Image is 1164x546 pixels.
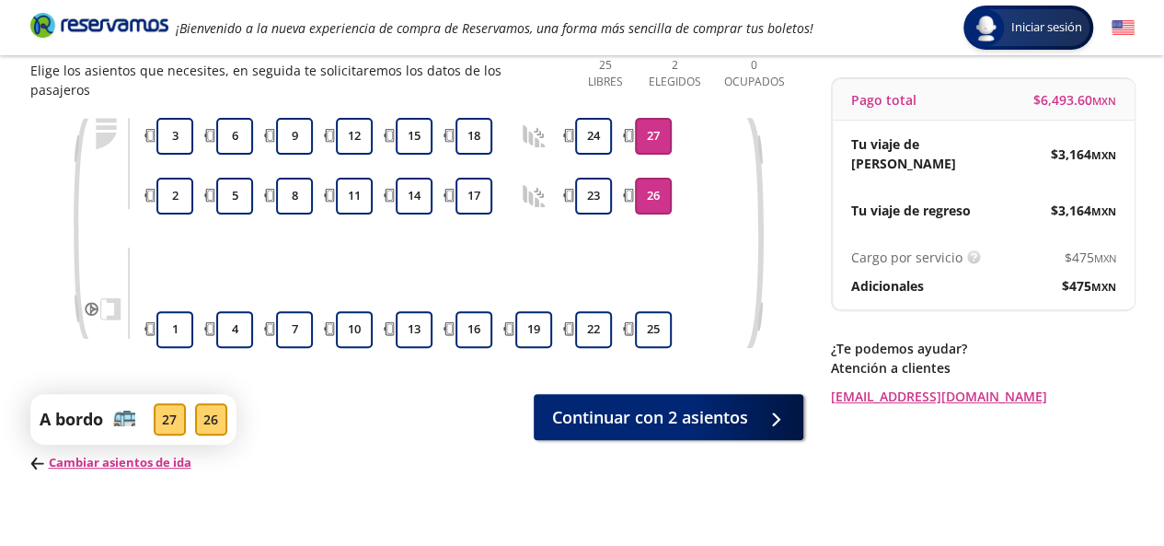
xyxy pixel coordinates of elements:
p: 0 Ocupados [720,57,789,90]
p: 2 Elegidos [644,57,706,90]
span: Continuar con 2 asientos [552,405,748,430]
p: Tu viaje de regreso [851,201,971,220]
button: 6 [216,118,253,155]
a: Brand Logo [30,11,168,44]
button: 8 [276,178,313,215]
button: English [1112,17,1135,40]
span: $ 475 [1062,276,1116,296]
button: 13 [396,311,432,348]
span: $ 475 [1065,248,1116,267]
p: Adicionales [851,276,924,296]
div: 26 [195,403,227,436]
small: MXN [1091,280,1116,294]
small: MXN [1091,148,1116,162]
i: Brand Logo [30,11,168,39]
button: 3 [156,118,193,155]
p: ¿Te podemos ayudar? [831,339,1135,358]
button: 10 [336,311,373,348]
button: 5 [216,178,253,215]
button: 23 [575,178,612,215]
button: 2 [156,178,193,215]
button: 11 [336,178,373,215]
small: MXN [1094,251,1116,265]
button: 17 [455,178,492,215]
p: 25 Libres [581,57,631,90]
button: 26 [635,178,672,215]
span: Iniciar sesión [1004,18,1089,37]
span: $ 6,493.60 [1033,90,1116,110]
button: 25 [635,311,672,348]
button: 4 [216,311,253,348]
p: Pago total [851,90,916,110]
p: Elige los asientos que necesites, en seguida te solicitaremos los datos de los pasajeros [30,61,562,99]
button: 27 [635,118,672,155]
p: Tu viaje de [PERSON_NAME] [851,134,984,173]
button: 7 [276,311,313,348]
iframe: Messagebird Livechat Widget [1057,439,1146,528]
button: 19 [515,311,552,348]
button: 12 [336,118,373,155]
span: $ 3,164 [1051,145,1116,164]
button: Continuar con 2 asientos [534,394,803,440]
button: 16 [455,311,492,348]
a: [EMAIL_ADDRESS][DOMAIN_NAME] [831,387,1135,406]
p: Atención a clientes [831,358,1135,378]
button: 15 [396,118,432,155]
small: MXN [1092,94,1116,108]
p: Cambiar asientos de ida [30,454,236,472]
p: A bordo [40,407,103,432]
div: 27 [154,403,186,436]
span: $ 3,164 [1051,201,1116,220]
button: 22 [575,311,612,348]
p: Cargo por servicio [851,248,962,267]
em: ¡Bienvenido a la nueva experiencia de compra de Reservamos, una forma más sencilla de comprar tus... [176,19,813,37]
button: 9 [276,118,313,155]
button: 14 [396,178,432,215]
small: MXN [1091,204,1116,218]
button: 24 [575,118,612,155]
button: 1 [156,311,193,348]
button: 18 [455,118,492,155]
